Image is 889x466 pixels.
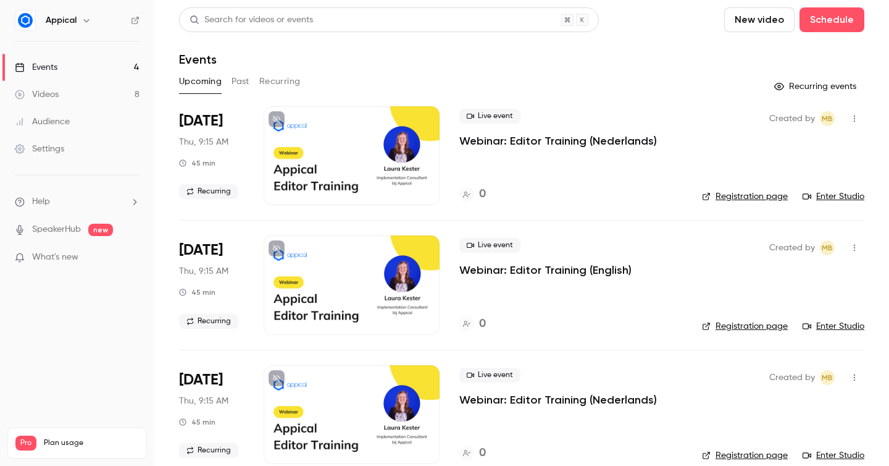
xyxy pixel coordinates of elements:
[479,445,486,462] h4: 0
[769,111,815,126] span: Created by
[44,438,139,448] span: Plan usage
[15,143,64,155] div: Settings
[15,61,57,74] div: Events
[179,240,223,260] span: [DATE]
[702,449,788,462] a: Registration page
[769,240,815,255] span: Created by
[803,190,864,203] a: Enter Studio
[702,190,788,203] a: Registration page
[15,11,35,30] img: Appical
[15,88,59,101] div: Videos
[179,365,244,464] div: Nov 13 Thu, 9:15 AM (Europe/Amsterdam)
[179,158,215,168] div: 45 min
[125,252,140,263] iframe: Noticeable Trigger
[459,109,520,124] span: Live event
[259,72,301,91] button: Recurring
[15,195,140,208] li: help-dropdown-opener
[88,224,113,236] span: new
[702,320,788,333] a: Registration page
[822,370,833,385] span: MB
[179,184,238,199] span: Recurring
[179,265,228,277] span: Thu, 9:15 AM
[820,111,835,126] span: Milo Baars
[32,223,81,236] a: SpeakerHub
[46,14,77,27] h6: Appical
[179,72,222,91] button: Upcoming
[179,417,215,427] div: 45 min
[190,14,313,27] div: Search for videos or events
[459,316,486,333] a: 0
[179,235,244,334] div: Oct 9 Thu, 9:15 AM (Europe/Amsterdam)
[179,370,223,390] span: [DATE]
[179,136,228,148] span: Thu, 9:15 AM
[179,52,217,67] h1: Events
[32,195,50,208] span: Help
[769,77,864,96] button: Recurring events
[724,7,795,32] button: New video
[820,370,835,385] span: Milo Baars
[459,186,486,203] a: 0
[822,240,833,255] span: MB
[459,263,632,277] a: Webinar: Editor Training (English)
[769,370,815,385] span: Created by
[799,7,864,32] button: Schedule
[459,445,486,462] a: 0
[459,238,520,253] span: Live event
[15,116,70,128] div: Audience
[179,314,238,329] span: Recurring
[459,133,657,148] a: Webinar: Editor Training (Nederlands)
[179,111,223,131] span: [DATE]
[459,392,657,407] a: Webinar: Editor Training (Nederlands)
[15,436,36,451] span: Pro
[820,240,835,255] span: Milo Baars
[232,72,249,91] button: Past
[459,368,520,383] span: Live event
[32,251,78,264] span: What's new
[179,443,238,458] span: Recurring
[803,320,864,333] a: Enter Studio
[479,186,486,203] h4: 0
[179,106,244,205] div: Sep 11 Thu, 9:15 AM (Europe/Amsterdam)
[822,111,833,126] span: MB
[179,287,215,297] div: 45 min
[803,449,864,462] a: Enter Studio
[179,395,228,407] span: Thu, 9:15 AM
[479,316,486,333] h4: 0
